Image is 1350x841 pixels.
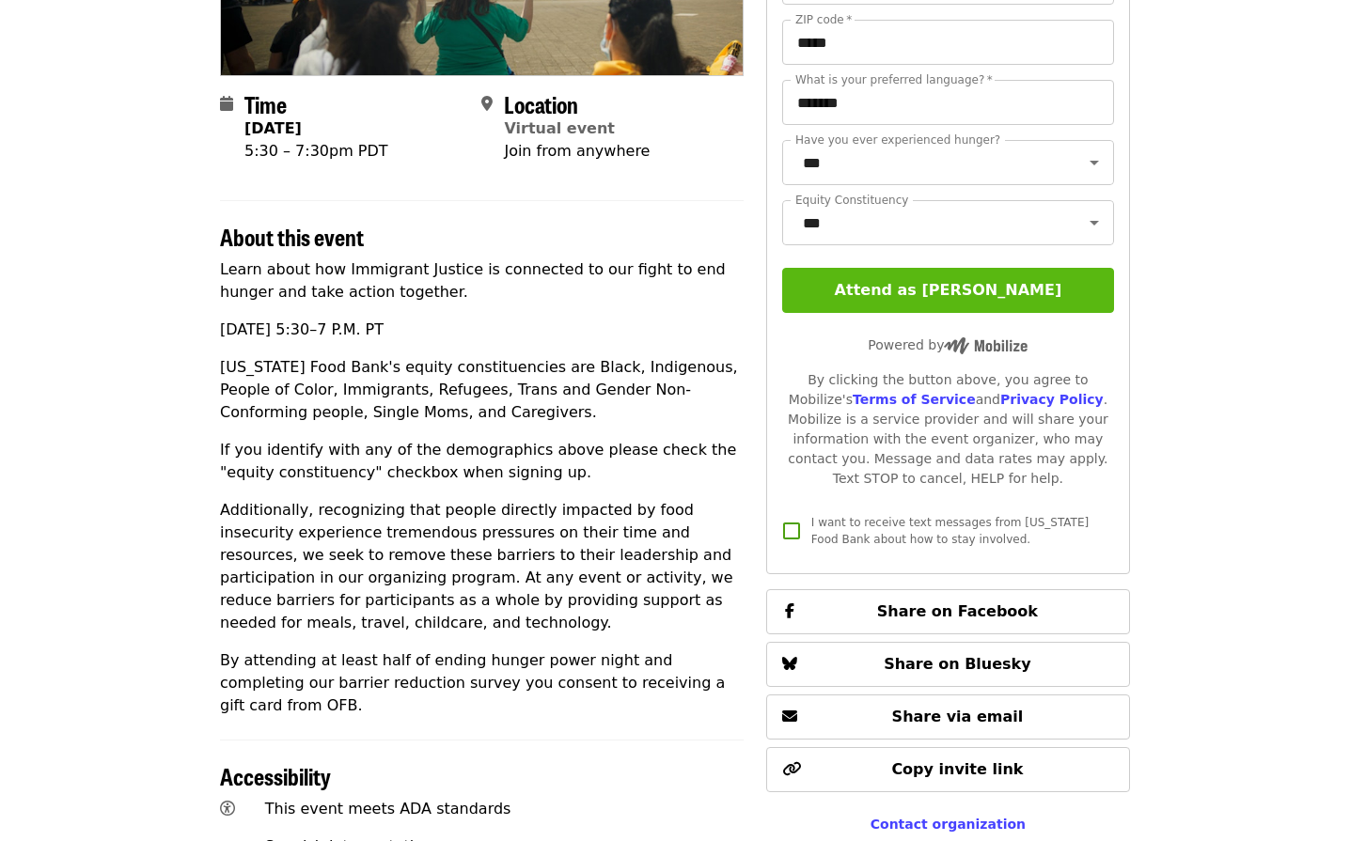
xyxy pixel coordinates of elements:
[1081,210,1107,236] button: Open
[782,370,1114,489] div: By clicking the button above, you agree to Mobilize's and . Mobilize is a service provider and wi...
[220,95,233,113] i: calendar icon
[220,800,235,818] i: universal-access icon
[795,14,852,25] label: ZIP code
[220,649,744,717] p: By attending at least half of ending hunger power night and completing our barrier reduction surv...
[1000,392,1104,407] a: Privacy Policy
[766,642,1130,687] button: Share on Bluesky
[504,87,578,120] span: Location
[795,74,993,86] label: What is your preferred language?
[891,760,1023,778] span: Copy invite link
[892,708,1024,725] span: Share via email
[220,220,364,253] span: About this event
[944,337,1028,354] img: Powered by Mobilize
[766,747,1130,792] button: Copy invite link
[244,140,388,163] div: 5:30 – 7:30pm PDT
[766,589,1130,634] button: Share on Facebook
[504,119,615,137] a: Virtual event
[871,817,1026,832] a: Contact organization
[244,119,302,137] strong: [DATE]
[782,20,1114,65] input: ZIP code
[220,439,744,484] p: If you identify with any of the demographics above please check the "equity constituency" checkbo...
[795,134,1000,146] label: Have you ever experienced hunger?
[481,95,493,113] i: map-marker-alt icon
[868,337,1028,352] span: Powered by
[853,392,976,407] a: Terms of Service
[220,759,331,792] span: Accessibility
[1081,149,1107,176] button: Open
[884,655,1031,673] span: Share on Bluesky
[244,87,287,120] span: Time
[504,142,650,160] span: Join from anywhere
[265,800,511,818] span: This event meets ADA standards
[795,195,908,206] label: Equity Constituency
[877,602,1038,620] span: Share on Facebook
[811,516,1089,546] span: I want to receive text messages from [US_STATE] Food Bank about how to stay involved.
[220,499,744,634] p: Additionally, recognizing that people directly impacted by food insecurity experience tremendous ...
[220,258,744,304] p: Learn about how Immigrant Justice is connected to our fight to end hunger and take action together.
[782,80,1114,125] input: What is your preferred language?
[766,694,1130,740] button: Share via email
[220,356,744,424] p: [US_STATE] Food Bank's equity constituencies are Black, Indigenous, People of Color, Immigrants, ...
[220,319,744,341] p: [DATE] 5:30–7 P.M. PT
[782,268,1114,313] button: Attend as [PERSON_NAME]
